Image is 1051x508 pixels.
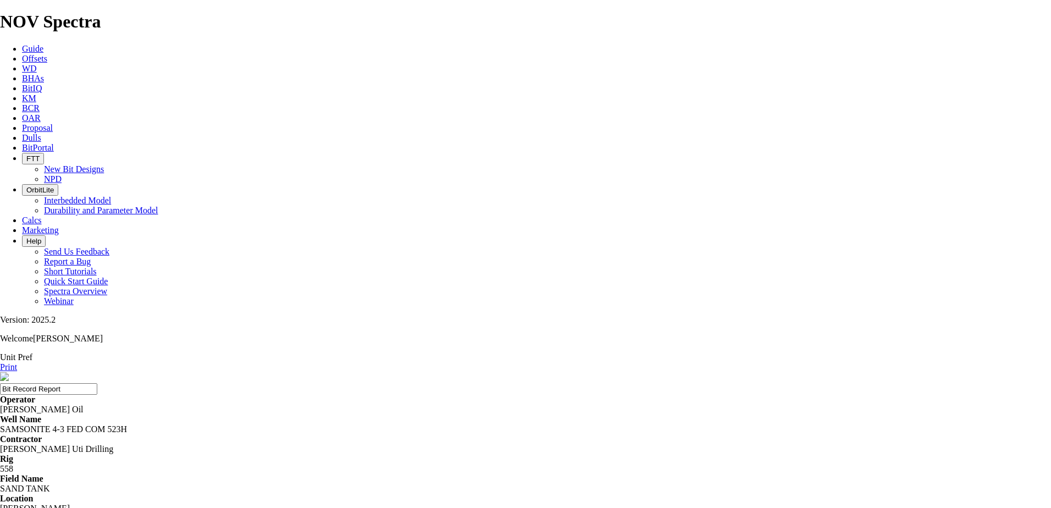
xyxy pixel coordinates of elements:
a: WD [22,64,37,73]
a: Dulls [22,133,41,142]
a: Proposal [22,123,53,132]
a: BHAs [22,74,44,83]
a: BitIQ [22,84,42,93]
a: Spectra Overview [44,286,107,296]
a: Interbedded Model [44,196,111,205]
a: BitPortal [22,143,54,152]
span: OrbitLite [26,186,54,194]
button: Help [22,235,46,247]
a: Report a Bug [44,257,91,266]
span: [PERSON_NAME] [33,334,103,343]
a: Guide [22,44,43,53]
a: Send Us Feedback [44,247,109,256]
span: Help [26,237,41,245]
a: New Bit Designs [44,164,104,174]
a: Quick Start Guide [44,277,108,286]
a: Short Tutorials [44,267,97,276]
a: BCR [22,103,40,113]
span: FTT [26,154,40,163]
a: KM [22,93,36,103]
a: NPD [44,174,62,184]
a: Offsets [22,54,47,63]
a: OAR [22,113,41,123]
a: Marketing [22,225,59,235]
button: FTT [22,153,44,164]
a: Durability and Parameter Model [44,206,158,215]
a: Webinar [44,296,74,306]
button: OrbitLite [22,184,58,196]
a: Calcs [22,216,42,225]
